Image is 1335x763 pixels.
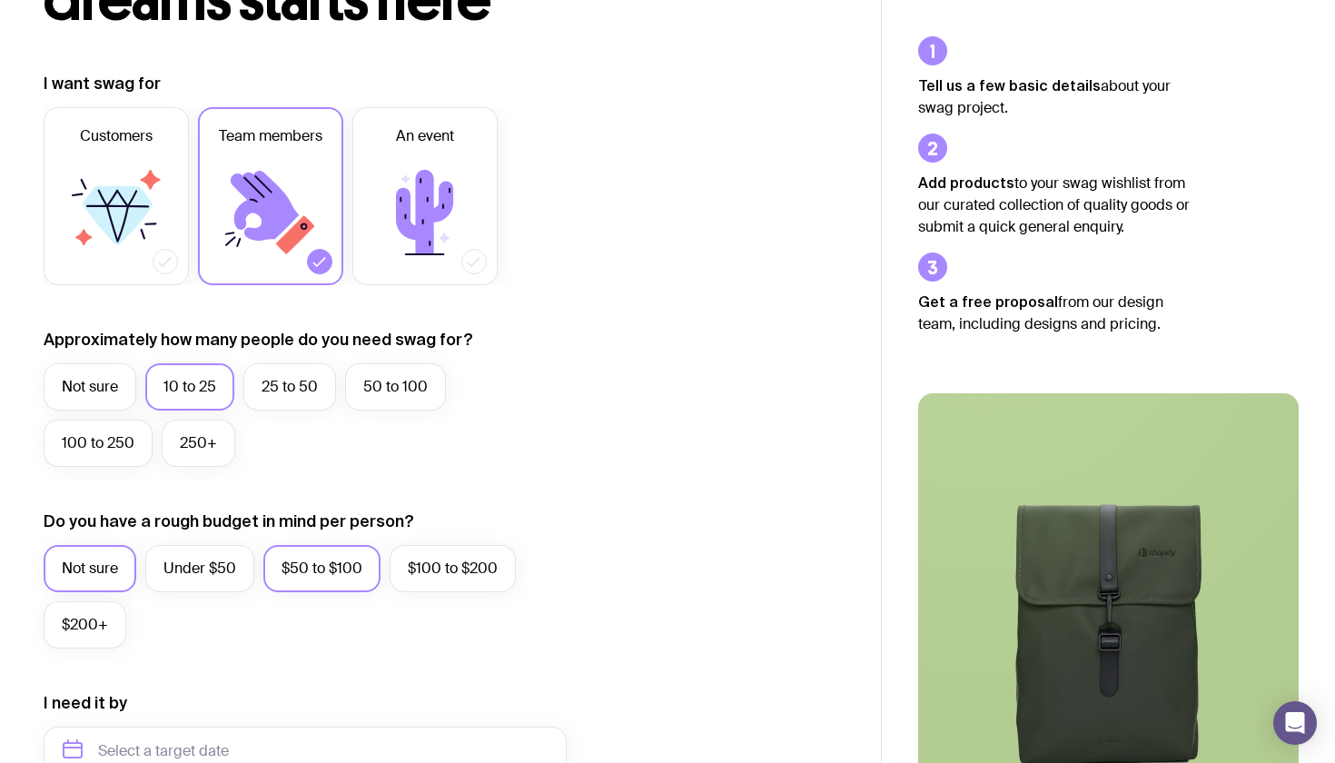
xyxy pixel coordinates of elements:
strong: Get a free proposal [918,293,1058,310]
p: about your swag project. [918,74,1191,119]
label: Not sure [44,363,136,411]
div: Open Intercom Messenger [1273,701,1317,745]
span: An event [396,125,454,147]
p: from our design team, including designs and pricing. [918,291,1191,335]
label: Do you have a rough budget in mind per person? [44,510,414,532]
label: I need it by [44,692,127,714]
p: to your swag wishlist from our curated collection of quality goods or submit a quick general enqu... [918,172,1191,238]
label: Not sure [44,545,136,592]
label: 25 to 50 [243,363,336,411]
span: Customers [80,125,153,147]
label: $50 to $100 [263,545,381,592]
label: $100 to $200 [390,545,516,592]
label: 100 to 250 [44,420,153,467]
strong: Tell us a few basic details [918,77,1101,94]
label: 10 to 25 [145,363,234,411]
label: Approximately how many people do you need swag for? [44,329,473,351]
label: 250+ [162,420,235,467]
label: $200+ [44,601,126,649]
strong: Add products [918,174,1014,191]
span: Team members [219,125,322,147]
label: Under $50 [145,545,254,592]
label: 50 to 100 [345,363,446,411]
label: I want swag for [44,73,161,94]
